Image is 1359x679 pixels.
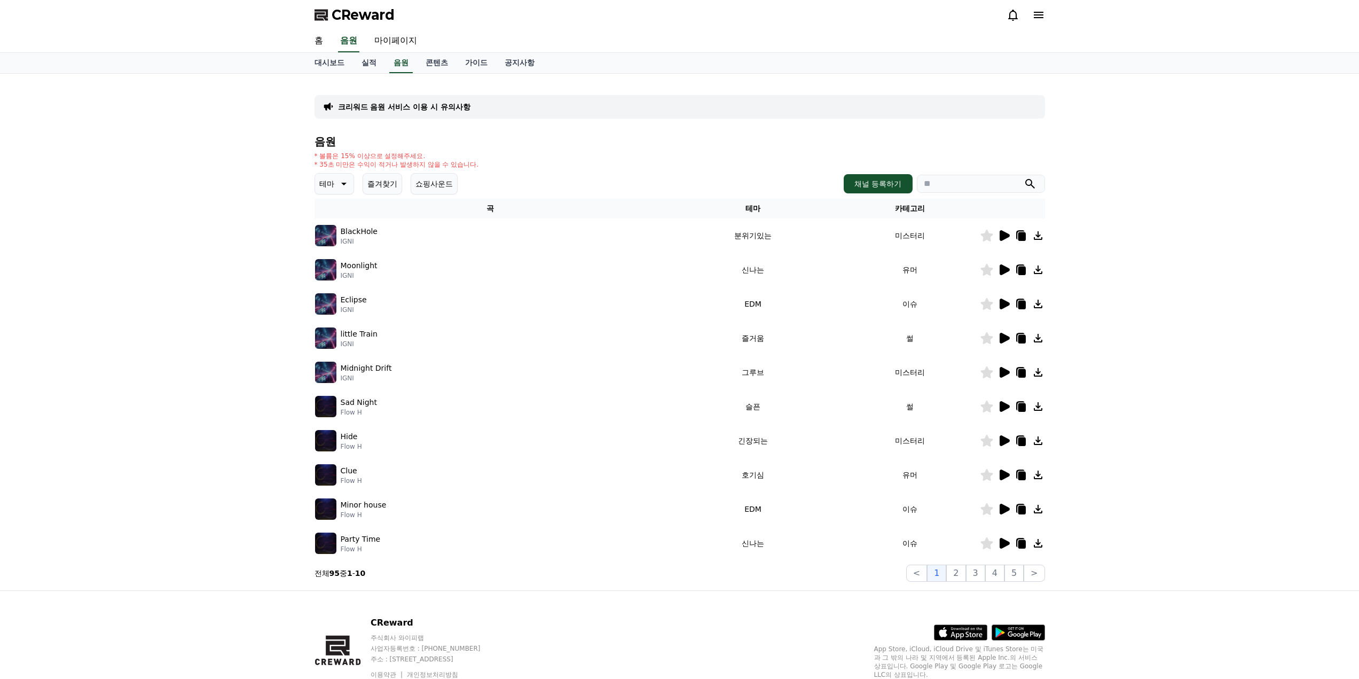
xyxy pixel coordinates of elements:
[306,30,332,52] a: 홈
[341,363,392,374] p: Midnight Drift
[315,199,666,218] th: 곡
[341,408,377,417] p: Flow H
[315,160,479,169] p: * 35초 미만은 수익이 적거나 발생하지 않을 수 있습니다.
[371,644,501,653] p: 사업자등록번호 : [PHONE_NUMBER]
[1004,565,1024,582] button: 5
[840,492,980,526] td: 이슈
[341,534,381,545] p: Party Time
[840,199,980,218] th: 카테고리
[371,634,501,642] p: 주식회사 와이피랩
[353,53,385,73] a: 실적
[315,152,479,160] p: * 볼륨은 15% 이상으로 설정해주세요.
[315,430,336,451] img: music
[341,431,358,442] p: Hide
[666,355,839,389] td: 그루브
[496,53,543,73] a: 공지사항
[341,226,378,237] p: BlackHole
[341,442,362,451] p: Flow H
[341,260,378,271] p: Moonlight
[366,30,426,52] a: 마이페이지
[371,655,501,664] p: 주소 : [STREET_ADDRESS]
[315,6,395,24] a: CReward
[315,568,366,579] p: 전체 중 -
[666,424,839,458] td: 긴장되는
[840,458,980,492] td: 유머
[417,53,457,73] a: 콘텐츠
[666,287,839,321] td: EDM
[363,173,402,194] button: 즐겨찾기
[315,293,336,315] img: music
[341,306,367,314] p: IGNI
[666,458,839,492] td: 호기심
[319,176,334,191] p: 테마
[315,327,336,349] img: music
[341,329,378,340] p: little Train
[840,389,980,424] td: 썰
[840,253,980,287] td: 유머
[341,465,357,477] p: Clue
[946,565,965,582] button: 2
[341,294,367,306] p: Eclipse
[332,6,395,24] span: CReward
[457,53,496,73] a: 가이드
[338,102,470,112] a: 크리워드 음원 서비스 이용 시 유의사항
[341,374,392,383] p: IGNI
[315,464,336,486] img: music
[840,355,980,389] td: 미스터리
[315,533,336,554] img: music
[666,321,839,355] td: 즐거움
[341,271,378,280] p: IGNI
[985,565,1004,582] button: 4
[355,569,365,577] strong: 10
[840,218,980,253] td: 미스터리
[666,199,839,218] th: 테마
[666,526,839,560] td: 신나는
[874,645,1045,679] p: App Store, iCloud, iCloud Drive 및 iTunes Store는 미국과 그 밖의 나라 및 지역에서 등록된 Apple Inc.의 서비스 상표입니다. Goo...
[341,500,387,511] p: Minor house
[666,253,839,287] td: 신나는
[315,225,336,246] img: music
[840,321,980,355] td: 썰
[315,498,336,520] img: music
[341,397,377,408] p: Sad Night
[927,565,946,582] button: 1
[666,218,839,253] td: 분위기있는
[966,565,985,582] button: 3
[389,53,413,73] a: 음원
[341,477,362,485] p: Flow H
[666,492,839,526] td: EDM
[666,389,839,424] td: 슬픈
[407,671,458,678] a: 개인정보처리방침
[341,237,378,246] p: IGNI
[341,545,381,553] p: Flow H
[315,362,336,383] img: music
[411,173,458,194] button: 쇼핑사운드
[371,671,404,678] a: 이용약관
[338,30,359,52] a: 음원
[315,396,336,417] img: music
[329,569,340,577] strong: 95
[315,173,354,194] button: 테마
[1024,565,1044,582] button: >
[906,565,927,582] button: <
[315,259,336,280] img: music
[306,53,353,73] a: 대시보드
[315,136,1045,147] h4: 음원
[844,174,912,193] button: 채널 등록하기
[840,287,980,321] td: 이슈
[371,616,501,629] p: CReward
[347,569,352,577] strong: 1
[341,511,387,519] p: Flow H
[341,340,378,348] p: IGNI
[840,424,980,458] td: 미스터리
[840,526,980,560] td: 이슈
